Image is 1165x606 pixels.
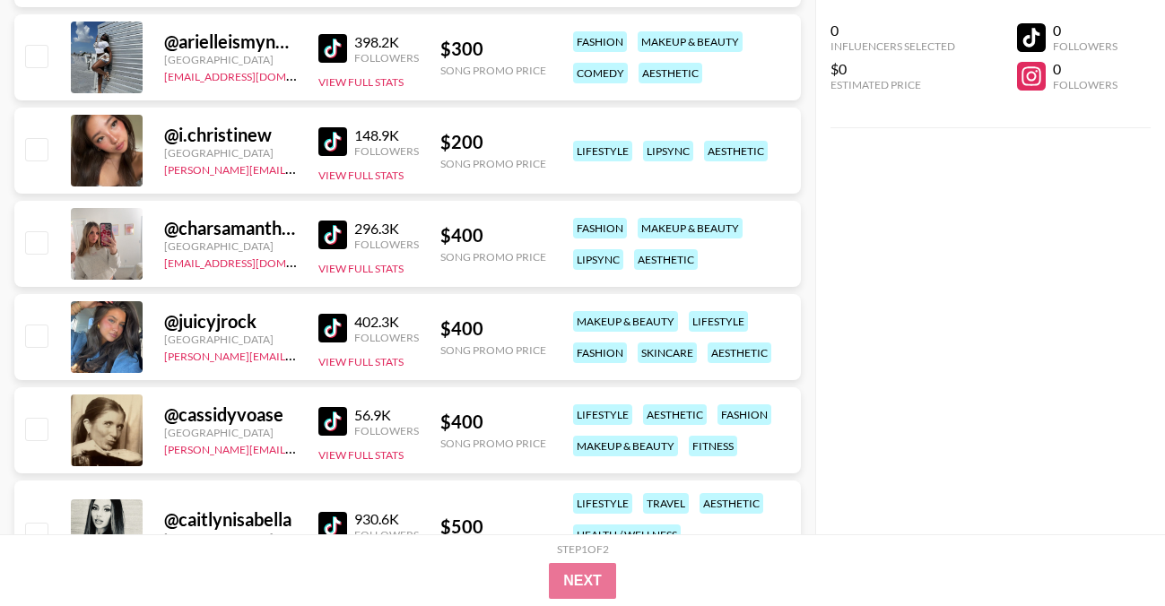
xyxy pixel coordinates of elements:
[573,31,627,52] div: fashion
[164,53,297,66] div: [GEOGRAPHIC_DATA]
[440,515,546,538] div: $ 500
[164,508,297,531] div: @ caitlynisabella
[557,542,609,556] div: Step 1 of 2
[1053,22,1117,39] div: 0
[830,60,955,78] div: $0
[440,250,546,264] div: Song Promo Price
[164,217,297,239] div: @ charsamanthaa
[440,437,546,450] div: Song Promo Price
[717,404,771,425] div: fashion
[164,346,430,363] a: [PERSON_NAME][EMAIL_ADDRESS][DOMAIN_NAME]
[354,33,419,51] div: 398.2K
[1053,60,1117,78] div: 0
[440,343,546,357] div: Song Promo Price
[700,493,763,514] div: aesthetic
[354,238,419,251] div: Followers
[708,342,771,363] div: aesthetic
[573,524,681,545] div: health / wellness
[440,411,546,433] div: $ 400
[1053,39,1117,53] div: Followers
[638,342,697,363] div: skincare
[318,75,404,89] button: View Full Stats
[573,249,623,270] div: lipsync
[573,493,632,514] div: lifestyle
[354,424,419,437] div: Followers
[164,310,297,333] div: @ juicyjrock
[164,124,297,146] div: @ i.christinew
[354,510,419,528] div: 930.6K
[354,406,419,424] div: 56.9K
[164,30,297,53] div: @ arielleismynam3
[573,404,632,425] div: lifestyle
[354,126,419,144] div: 148.9K
[830,22,955,39] div: 0
[573,63,628,83] div: comedy
[354,331,419,344] div: Followers
[354,313,419,331] div: 402.3K
[164,66,344,83] a: [EMAIL_ADDRESS][DOMAIN_NAME]
[643,404,707,425] div: aesthetic
[164,160,430,177] a: [PERSON_NAME][EMAIL_ADDRESS][DOMAIN_NAME]
[164,531,297,544] div: [GEOGRAPHIC_DATA]
[164,239,297,253] div: [GEOGRAPHIC_DATA]
[164,403,297,426] div: @ cassidyvoase
[318,169,404,182] button: View Full Stats
[639,63,702,83] div: aesthetic
[354,528,419,541] div: Followers
[689,311,748,332] div: lifestyle
[318,34,347,63] img: TikTok
[164,253,344,270] a: [EMAIL_ADDRESS][DOMAIN_NAME]
[440,38,546,60] div: $ 300
[318,262,404,275] button: View Full Stats
[643,141,693,161] div: lipsync
[318,407,347,436] img: TikTok
[638,31,743,52] div: makeup & beauty
[573,141,632,161] div: lifestyle
[573,342,627,363] div: fashion
[1053,78,1117,91] div: Followers
[164,439,515,456] a: [PERSON_NAME][EMAIL_ADDRESS][PERSON_NAME][DOMAIN_NAME]
[354,220,419,238] div: 296.3K
[704,141,768,161] div: aesthetic
[318,314,347,342] img: TikTok
[164,426,297,439] div: [GEOGRAPHIC_DATA]
[440,317,546,340] div: $ 400
[164,146,297,160] div: [GEOGRAPHIC_DATA]
[638,218,743,238] div: makeup & beauty
[549,563,616,599] button: Next
[689,436,737,456] div: fitness
[1075,516,1143,584] iframe: Drift Widget Chat Controller
[318,127,347,156] img: TikTok
[440,224,546,247] div: $ 400
[634,249,698,270] div: aesthetic
[318,448,404,462] button: View Full Stats
[164,333,297,346] div: [GEOGRAPHIC_DATA]
[318,512,347,541] img: TikTok
[573,218,627,238] div: fashion
[354,51,419,65] div: Followers
[440,64,546,77] div: Song Promo Price
[573,436,678,456] div: makeup & beauty
[354,144,419,158] div: Followers
[830,78,955,91] div: Estimated Price
[643,493,689,514] div: travel
[440,157,546,170] div: Song Promo Price
[440,131,546,153] div: $ 200
[318,355,404,368] button: View Full Stats
[830,39,955,53] div: Influencers Selected
[318,221,347,249] img: TikTok
[573,311,678,332] div: makeup & beauty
